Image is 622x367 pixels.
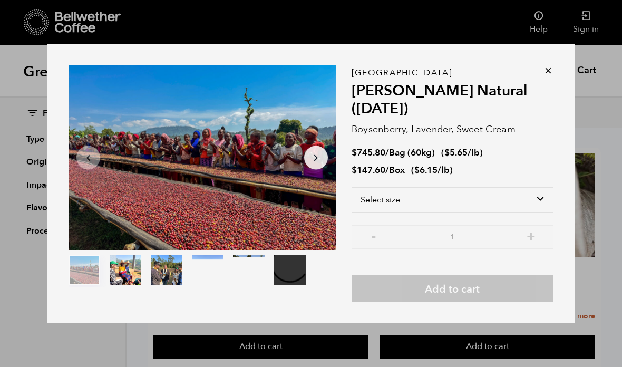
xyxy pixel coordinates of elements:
span: / [385,147,389,159]
span: $ [352,164,357,176]
video: Your browser does not support the video tag. [274,255,306,285]
span: /lb [438,164,450,176]
span: Box [389,164,405,176]
span: Bag (60kg) [389,147,435,159]
span: ( ) [411,164,453,176]
button: - [367,230,381,241]
bdi: 745.80 [352,147,385,159]
p: Boysenberry, Lavender, Sweet Cream [352,122,553,137]
bdi: 6.15 [414,164,438,176]
span: /lb [468,147,480,159]
span: $ [352,147,357,159]
button: + [524,230,538,241]
span: / [385,164,389,176]
span: $ [444,147,450,159]
span: $ [414,164,420,176]
bdi: 5.65 [444,147,468,159]
button: Add to cart [352,275,553,302]
span: ( ) [441,147,483,159]
h2: [PERSON_NAME] Natural ([DATE]) [352,82,553,118]
bdi: 147.60 [352,164,385,176]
